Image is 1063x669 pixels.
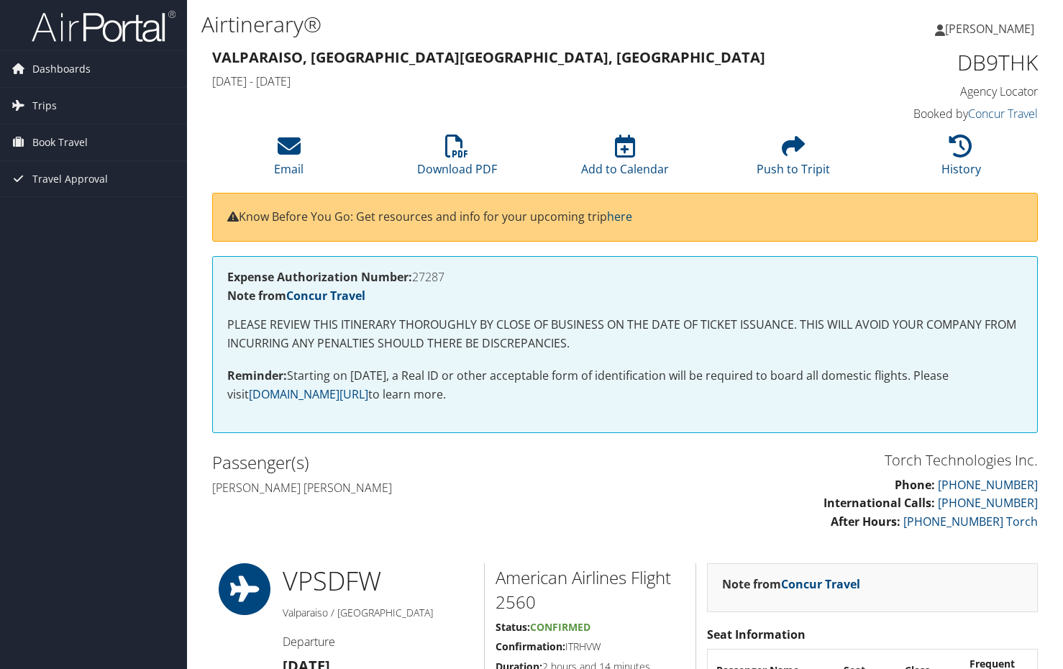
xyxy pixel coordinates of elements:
[945,21,1034,37] span: [PERSON_NAME]
[212,73,826,89] h4: [DATE] - [DATE]
[935,7,1049,50] a: [PERSON_NAME]
[530,620,590,634] span: Confirmed
[941,142,981,177] a: History
[496,565,685,614] h2: American Airlines Flight 2560
[895,477,935,493] strong: Phone:
[286,288,365,304] a: Concur Travel
[707,627,806,642] strong: Seat Information
[496,620,530,634] strong: Status:
[496,640,685,654] h5: ITRHVW
[848,106,1039,122] h4: Booked by
[607,209,632,224] a: here
[227,288,365,304] strong: Note from
[417,142,497,177] a: Download PDF
[938,495,1038,511] a: [PHONE_NUMBER]
[848,83,1039,99] h4: Agency Locator
[581,142,669,177] a: Add to Calendar
[636,450,1038,470] h3: Torch Technologies Inc.
[496,640,565,653] strong: Confirmation:
[32,88,57,124] span: Trips
[938,477,1038,493] a: [PHONE_NUMBER]
[249,386,368,402] a: [DOMAIN_NAME][URL]
[227,269,412,285] strong: Expense Authorization Number:
[757,142,830,177] a: Push to Tripit
[32,9,175,43] img: airportal-logo.png
[283,606,473,620] h5: Valparaiso / [GEOGRAPHIC_DATA]
[32,51,91,87] span: Dashboards
[32,124,88,160] span: Book Travel
[227,367,1023,404] p: Starting on [DATE], a Real ID or other acceptable form of identification will be required to boar...
[227,271,1023,283] h4: 27287
[212,450,614,475] h2: Passenger(s)
[274,142,304,177] a: Email
[722,576,860,592] strong: Note from
[283,563,473,599] h1: VPS DFW
[848,47,1039,78] h1: DB9THK
[212,47,765,67] strong: Valparaiso, [GEOGRAPHIC_DATA] [GEOGRAPHIC_DATA], [GEOGRAPHIC_DATA]
[32,161,108,197] span: Travel Approval
[968,106,1038,122] a: Concur Travel
[824,495,935,511] strong: International Calls:
[201,9,766,40] h1: Airtinerary®
[283,634,473,650] h4: Departure
[212,480,614,496] h4: [PERSON_NAME] [PERSON_NAME]
[227,368,287,383] strong: Reminder:
[781,576,860,592] a: Concur Travel
[227,316,1023,352] p: PLEASE REVIEW THIS ITINERARY THOROUGHLY BY CLOSE OF BUSINESS ON THE DATE OF TICKET ISSUANCE. THIS...
[227,208,1023,227] p: Know Before You Go: Get resources and info for your upcoming trip
[903,514,1038,529] a: [PHONE_NUMBER] Torch
[831,514,900,529] strong: After Hours:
